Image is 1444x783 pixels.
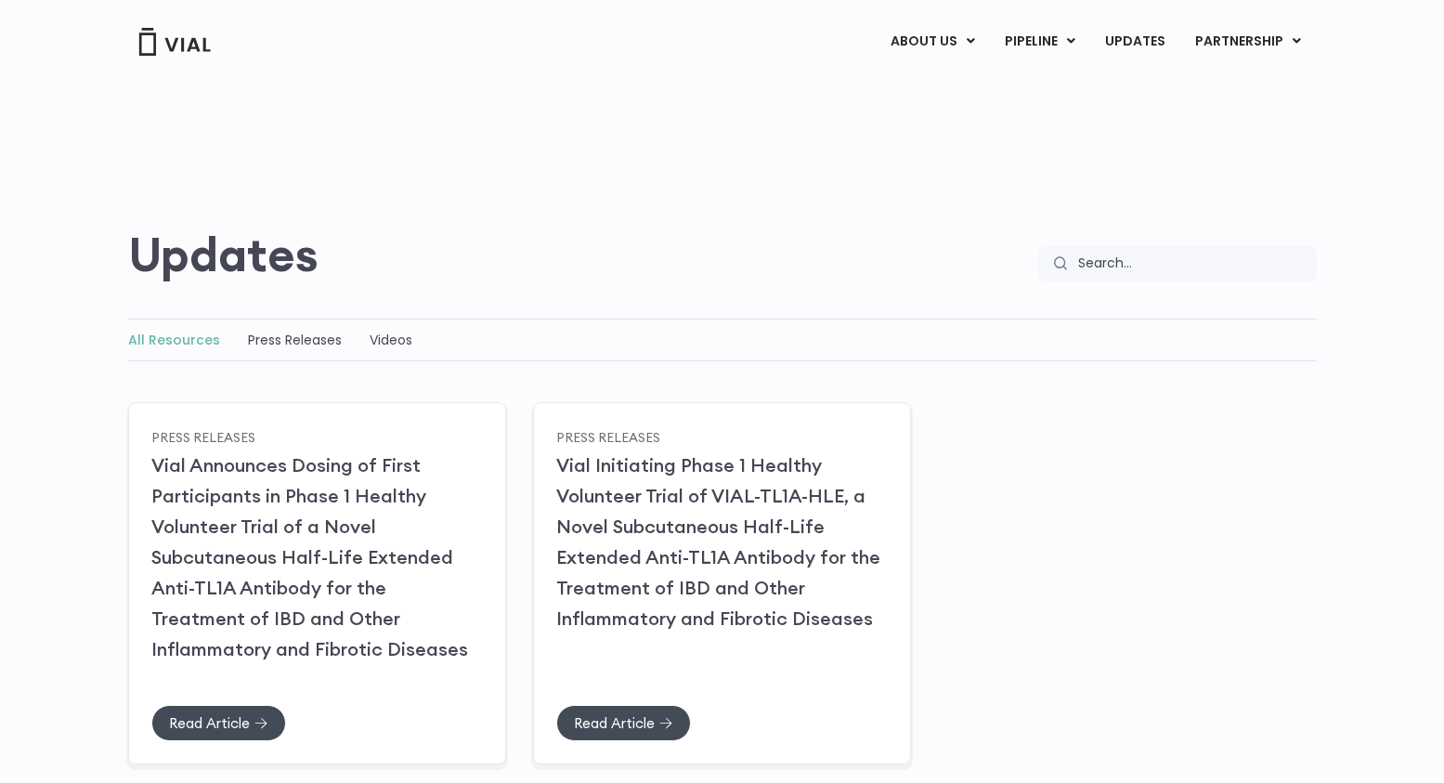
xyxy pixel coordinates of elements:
[876,26,989,58] a: ABOUT USMenu Toggle
[128,331,220,349] a: All Resources
[169,716,250,730] span: Read Article
[1180,26,1316,58] a: PARTNERSHIPMenu Toggle
[248,331,342,349] a: Press Releases
[1067,246,1317,281] input: Search...
[128,228,319,281] h2: Updates
[574,716,655,730] span: Read Article
[151,453,468,660] a: Vial Announces Dosing of First Participants in Phase 1 Healthy Volunteer Trial of a Novel Subcuta...
[151,705,286,741] a: Read Article
[151,428,255,445] a: Press Releases
[556,705,691,741] a: Read Article
[137,28,212,56] img: Vial Logo
[556,453,880,630] a: Vial Initiating Phase 1 Healthy Volunteer Trial of VIAL-TL1A-HLE, a Novel Subcutaneous Half-Life ...
[990,26,1089,58] a: PIPELINEMenu Toggle
[556,428,660,445] a: Press Releases
[370,331,412,349] a: Videos
[1090,26,1179,58] a: UPDATES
